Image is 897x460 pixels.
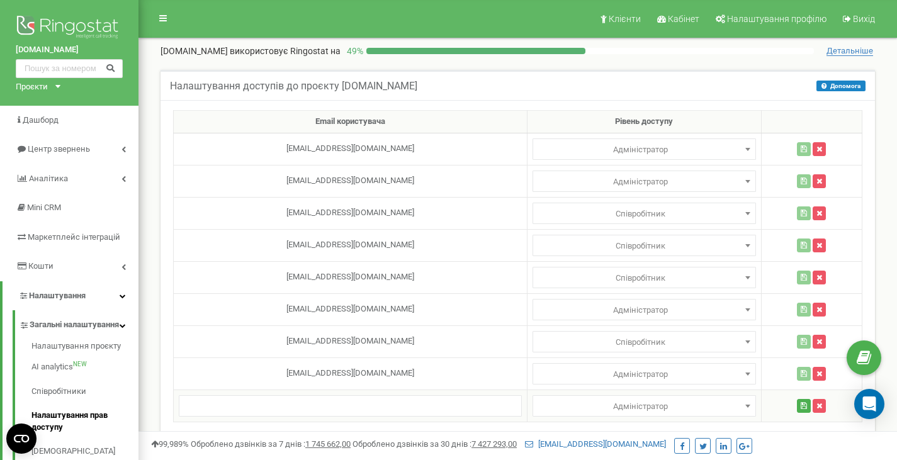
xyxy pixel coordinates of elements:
[3,281,138,311] a: Налаштування
[23,115,59,125] span: Дашборд
[668,14,699,24] span: Кабінет
[16,59,123,78] input: Пошук за номером
[174,165,527,197] td: [EMAIL_ADDRESS][DOMAIN_NAME]
[816,81,866,91] button: Допомога
[191,439,351,449] span: Оброблено дзвінків за 7 днів :
[813,399,826,413] button: Видалити
[174,111,527,133] th: Email користувача
[533,363,755,384] span: Адміністратор
[533,299,755,320] span: Адміністратор
[30,319,119,331] span: Загальні налаштування
[537,301,751,319] span: Адміністратор
[151,439,189,449] span: 99,989%
[174,261,527,293] td: [EMAIL_ADDRESS][DOMAIN_NAME]
[170,81,417,92] h5: Налаштування доступів до проєкту [DOMAIN_NAME]
[533,331,755,352] span: Адміністратор
[471,439,517,449] u: 7 427 293,00
[305,439,351,449] u: 1 745 662,00
[28,232,120,242] span: Маркетплейс інтеграцій
[853,14,875,24] span: Вихід
[537,398,751,415] span: Адміністратор
[533,235,755,256] span: Адміністратор
[525,439,666,449] a: [EMAIL_ADDRESS][DOMAIN_NAME]
[533,203,755,224] span: Адміністратор
[353,439,517,449] span: Оброблено дзвінків за 30 днів :
[533,171,755,192] span: Адміністратор
[537,366,751,383] span: Адміністратор
[537,269,751,287] span: Співробітник
[174,133,527,165] td: [EMAIL_ADDRESS][DOMAIN_NAME]
[31,355,138,379] a: AI analyticsNEW
[727,14,826,24] span: Налаштування профілю
[537,173,751,191] span: Адміністратор
[174,325,527,357] td: [EMAIL_ADDRESS][DOMAIN_NAME]
[341,45,366,57] p: 49 %
[174,293,527,325] td: [EMAIL_ADDRESS][DOMAIN_NAME]
[230,46,341,56] span: використовує Ringostat на
[527,111,761,133] th: Рівень доступу
[174,357,527,390] td: [EMAIL_ADDRESS][DOMAIN_NAME]
[797,399,811,413] button: Зберегти
[826,46,873,56] span: Детальніше
[174,197,527,229] td: [EMAIL_ADDRESS][DOMAIN_NAME]
[27,203,61,212] span: Mini CRM
[537,334,751,351] span: Співробітник
[31,340,138,356] a: Налаштування проєкту
[174,229,527,261] td: [EMAIL_ADDRESS][DOMAIN_NAME]
[533,267,755,288] span: Адміністратор
[31,379,138,404] a: Співробітники
[537,141,751,159] span: Адміністратор
[537,205,751,223] span: Співробітник
[19,310,138,336] a: Загальні налаштування
[161,45,341,57] p: [DOMAIN_NAME]
[31,403,138,439] a: Налаштування прав доступу
[16,44,123,56] a: [DOMAIN_NAME]
[533,138,755,160] span: Адміністратор
[609,14,641,24] span: Клієнти
[16,13,123,44] img: Ringostat logo
[28,261,54,271] span: Кошти
[29,291,86,300] span: Налаштування
[29,174,68,183] span: Аналiтика
[16,81,48,93] div: Проєкти
[537,237,751,255] span: Співробітник
[6,424,37,454] button: Open CMP widget
[28,144,90,154] span: Центр звернень
[533,395,755,417] span: Адміністратор
[854,389,884,419] div: Open Intercom Messenger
